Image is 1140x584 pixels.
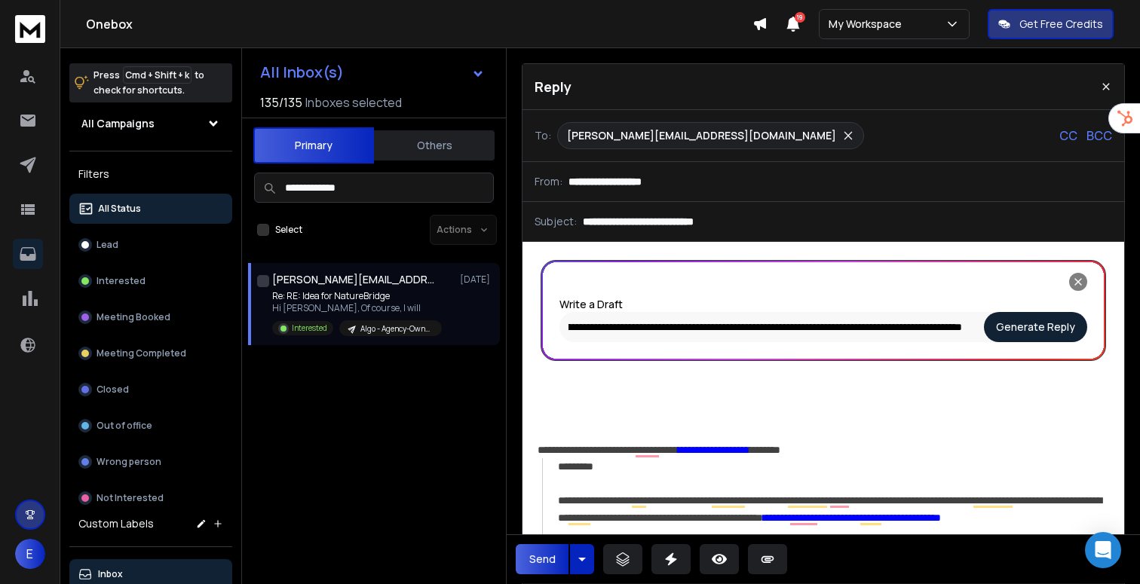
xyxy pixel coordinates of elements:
h1: [PERSON_NAME][EMAIL_ADDRESS][DOMAIN_NAME] [272,272,438,287]
div: To enrich screen reader interactions, please activate Accessibility in Grammarly extension settings [522,376,1124,575]
button: Not Interested [69,483,232,513]
label: Select [275,224,302,236]
h1: All Campaigns [81,116,155,131]
p: Interested [97,275,146,287]
label: Write a Draft [559,297,623,311]
p: Reply [535,76,572,97]
div: Open Intercom Messenger [1085,532,1121,568]
p: BCC [1086,127,1112,145]
p: Subject: [535,214,577,229]
span: 19 [795,12,805,23]
p: Press to check for shortcuts. [93,68,204,98]
p: [PERSON_NAME][EMAIL_ADDRESS][DOMAIN_NAME] [567,128,836,143]
button: E [15,539,45,569]
button: Lead [69,230,232,260]
p: [DATE] [460,274,494,286]
span: Cmd + Shift + k [123,66,192,84]
span: 135 / 135 [260,93,302,112]
button: Interested [69,266,232,296]
button: Primary [253,127,374,164]
p: Not Interested [97,492,164,504]
button: All Campaigns [69,109,232,139]
h1: All Inbox(s) [260,65,344,80]
button: Others [374,129,495,162]
h3: Filters [69,164,232,185]
button: Closed [69,375,232,405]
h1: Onebox [86,15,752,33]
p: Inbox [98,568,123,580]
p: All Status [98,203,141,215]
button: Out of office [69,411,232,441]
p: Get Free Credits [1019,17,1103,32]
p: Meeting Completed [97,347,186,359]
p: My Workspace [829,17,908,32]
button: All Status [69,194,232,224]
img: logo [15,15,45,43]
button: Meeting Booked [69,302,232,332]
button: Meeting Completed [69,338,232,368]
button: Send [516,544,568,574]
p: Re: RE: Idea for NatureBridge [272,290,442,302]
p: Wrong person [97,456,161,468]
button: All Inbox(s) [248,57,497,87]
p: CC [1059,127,1077,145]
p: Lead [97,239,118,251]
button: Clear input [984,312,1087,342]
p: Closed [97,384,129,396]
p: Interested [292,323,327,334]
p: Meeting Booked [97,311,170,323]
p: Hi [PERSON_NAME], Of course, I will [272,302,442,314]
p: From: [535,174,562,189]
h3: Custom Labels [78,516,154,531]
button: Wrong person [69,447,232,477]
p: To: [535,128,551,143]
button: Get Free Credits [988,9,1114,39]
p: Algo - Agency-Owner Hyperpersonalized Outreach – [DATE] [360,323,433,335]
h3: Inboxes selected [305,93,402,112]
p: Out of office [97,420,152,432]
